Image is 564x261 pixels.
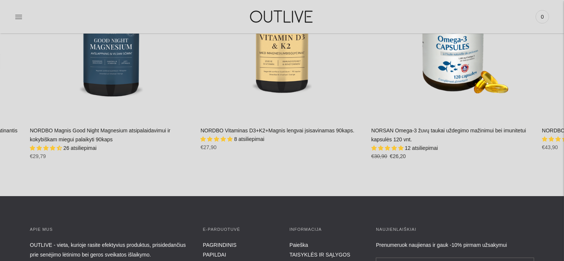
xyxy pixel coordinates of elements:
a: NORSAN Omega-3 žuvų taukai uždegimo mažinimui bei imunitetui kapsulės 120 vnt. [371,128,526,142]
p: OUTLIVE - vieta, kurioje rasite efektyvius produktus, prisidedančius prie senėjimo lėtinimo bei g... [30,240,188,259]
h3: APIE MUS [30,226,188,233]
a: 0 [536,9,549,25]
span: €26,20 [390,153,406,159]
a: TAISYKLĖS IR SĄLYGOS [289,252,350,258]
img: OUTLIVE [236,4,329,29]
span: 5.00 stars [200,136,234,142]
span: 8 atsiliepimai [234,136,264,142]
h3: E-parduotuvė [203,226,275,233]
a: NORDBO Magnis Good Night Magnesium atsipalaidavimui ir kokybiškam miegui palaikyti 90kaps [30,128,171,142]
span: 4.65 stars [30,145,63,151]
span: €43,90 [542,144,558,150]
span: 4.92 stars [371,145,405,151]
a: PAPILDAI [203,252,226,258]
h3: INFORMACIJA [289,226,361,233]
span: 0 [537,12,548,22]
a: Paieška [289,242,308,248]
h3: Naujienlaiškiai [376,226,534,233]
a: PAGRINDINIS [203,242,237,248]
s: €30,90 [371,153,387,159]
span: 26 atsiliepimai [63,145,97,151]
span: 12 atsiliepimai [405,145,438,151]
span: €27,90 [200,144,216,150]
div: Prenumeruok naujienas ir gauk -10% pirmam užsakymui [376,240,534,250]
a: NORDBO Vitaminas D3+K2+Magnis lengvai įsisavinamas 90kaps. [200,128,354,133]
span: €29,79 [30,153,46,159]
